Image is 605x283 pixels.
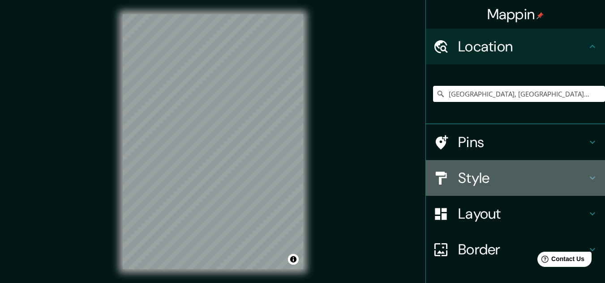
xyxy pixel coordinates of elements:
div: Style [426,160,605,196]
div: Location [426,29,605,64]
iframe: Help widget launcher [525,248,595,273]
h4: Pins [458,133,587,151]
div: Pins [426,124,605,160]
input: Pick your city or area [433,86,605,102]
h4: Layout [458,205,587,223]
h4: Border [458,241,587,258]
button: Toggle attribution [288,254,299,265]
div: Layout [426,196,605,232]
h4: Location [458,38,587,55]
h4: Style [458,169,587,187]
div: Border [426,232,605,267]
h4: Mappin [487,5,544,23]
canvas: Map [123,14,303,269]
img: pin-icon.png [536,12,544,19]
